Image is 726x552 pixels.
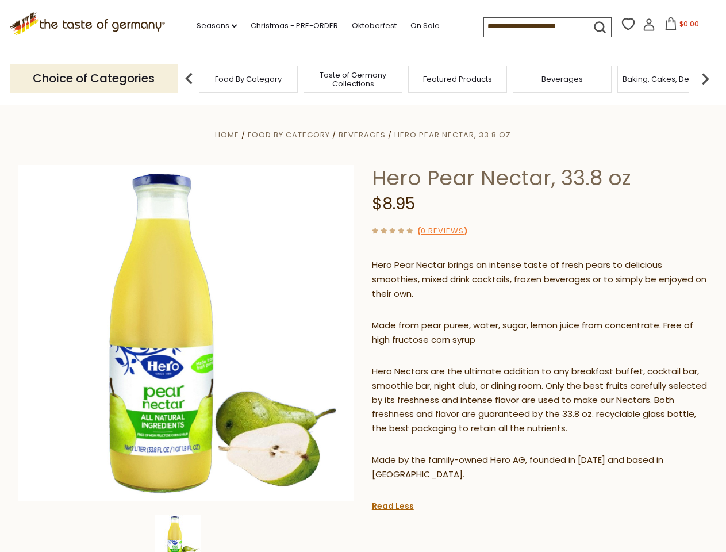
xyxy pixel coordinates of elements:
[421,225,464,237] a: 0 Reviews
[372,453,708,482] p: Made by the family-owned Hero AG, founded in [DATE] and based in [GEOGRAPHIC_DATA].
[423,75,492,83] a: Featured Products
[352,20,397,32] a: Oktoberfest
[372,365,708,436] p: Hero Nectars are the ultimate addition to any breakfast buffet, cocktail bar, smoothie bar, night...
[658,17,706,34] button: $0.00
[541,75,583,83] a: Beverages
[372,258,708,301] p: Hero Pear Nectar brings an intense taste of fresh pears to delicious smoothies, mixed drink cockt...
[18,165,355,501] img: Hero Pear Nectar, 33.8 oz
[623,75,712,83] a: Baking, Cakes, Desserts
[410,20,440,32] a: On Sale
[372,319,708,347] p: Made from pear puree, water, sugar, lemon juice from concentrate. Free of high fructose corn syrup​
[307,71,399,88] a: Taste of Germany Collections
[215,75,282,83] a: Food By Category
[248,129,330,140] a: Food By Category
[679,19,699,29] span: $0.00
[197,20,237,32] a: Seasons
[178,67,201,90] img: previous arrow
[394,129,511,140] a: Hero Pear Nectar, 33.8 oz
[372,500,414,512] a: Read Less
[251,20,338,32] a: Christmas - PRE-ORDER
[215,129,239,140] a: Home
[372,193,415,215] span: $8.95
[339,129,386,140] a: Beverages
[10,64,178,93] p: Choice of Categories
[694,67,717,90] img: next arrow
[417,225,467,236] span: ( )
[372,165,708,191] h1: Hero Pear Nectar, 33.8 oz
